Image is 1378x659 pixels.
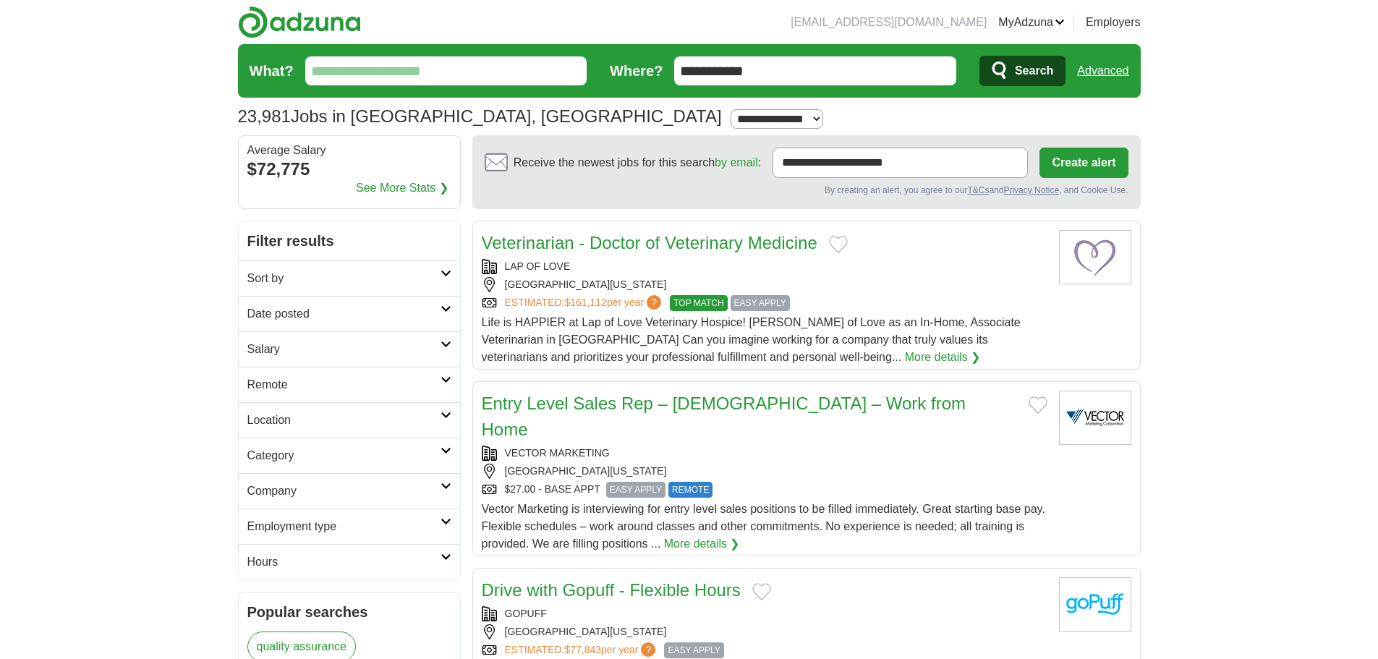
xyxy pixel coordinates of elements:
span: ? [641,642,655,657]
span: REMOTE [668,482,713,498]
a: Company [239,473,460,509]
h2: Filter results [239,221,460,260]
img: goPuff logo [1059,577,1131,632]
a: More details ❯ [664,535,740,553]
span: Search [1015,56,1053,85]
img: Lap of Love logo [1059,230,1131,284]
a: See More Stats ❯ [356,179,448,197]
div: $72,775 [247,156,451,182]
a: More details ❯ [905,349,981,366]
a: LAP OF LOVE [505,260,571,272]
a: Veterinarian - Doctor of Veterinary Medicine [482,233,817,252]
a: Sort by [239,260,460,296]
a: GOPUFF [505,608,547,619]
h2: Location [247,412,441,429]
div: [GEOGRAPHIC_DATA][US_STATE] [482,624,1047,639]
h1: Jobs in [GEOGRAPHIC_DATA], [GEOGRAPHIC_DATA] [238,106,722,126]
a: Advanced [1077,56,1128,85]
button: Add to favorite jobs [752,583,771,600]
h2: Popular searches [247,601,451,623]
span: EASY APPLY [606,482,665,498]
h2: Remote [247,376,441,394]
h2: Employment type [247,518,441,535]
div: $27.00 - BASE APPT [482,482,1047,498]
a: MyAdzuna [998,14,1065,31]
span: EASY APPLY [664,642,723,658]
a: Date posted [239,296,460,331]
a: Privacy Notice [1003,185,1059,195]
a: Drive with Gopuff - Flexible Hours [482,580,741,600]
div: By creating an alert, you agree to our and , and Cookie Use. [485,184,1128,197]
span: Vector Marketing is interviewing for entry level sales positions to be filled immediately. Great ... [482,503,1045,550]
h2: Category [247,447,441,464]
span: Life is HAPPIER at Lap of Love Veterinary Hospice! [PERSON_NAME] of Love as an In-Home, Associate... [482,316,1021,363]
button: Search [979,56,1066,86]
a: VECTOR MARKETING [505,447,610,459]
a: Hours [239,544,460,579]
h2: Date posted [247,305,441,323]
div: [GEOGRAPHIC_DATA][US_STATE] [482,277,1047,292]
a: Location [239,402,460,438]
h2: Salary [247,341,441,358]
a: ESTIMATED:$77,843per year? [505,642,659,658]
a: T&Cs [967,185,989,195]
img: Vector Marketing logo [1059,391,1131,445]
a: Salary [239,331,460,367]
span: 23,981 [238,103,291,129]
a: Employment type [239,509,460,544]
a: Remote [239,367,460,402]
span: Receive the newest jobs for this search : [514,154,761,171]
span: TOP MATCH [670,295,727,311]
div: Average Salary [247,145,451,156]
a: Entry Level Sales Rep – [DEMOGRAPHIC_DATA] – Work from Home [482,394,966,439]
img: Adzuna logo [238,6,361,38]
a: Employers [1086,14,1141,31]
button: Create alert [1039,148,1128,178]
a: ESTIMATED:$161,112per year? [505,295,665,311]
span: EASY APPLY [731,295,790,311]
button: Add to favorite jobs [1029,396,1047,414]
a: Category [239,438,460,473]
button: Add to favorite jobs [829,236,848,253]
h2: Hours [247,553,441,571]
label: What? [250,60,294,82]
span: $161,112 [564,297,606,308]
h2: Company [247,482,441,500]
li: [EMAIL_ADDRESS][DOMAIN_NAME] [791,14,987,31]
label: Where? [610,60,663,82]
span: ? [647,295,661,310]
span: $77,843 [564,644,601,655]
a: by email [715,156,758,169]
h2: Sort by [247,270,441,287]
div: [GEOGRAPHIC_DATA][US_STATE] [482,464,1047,479]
